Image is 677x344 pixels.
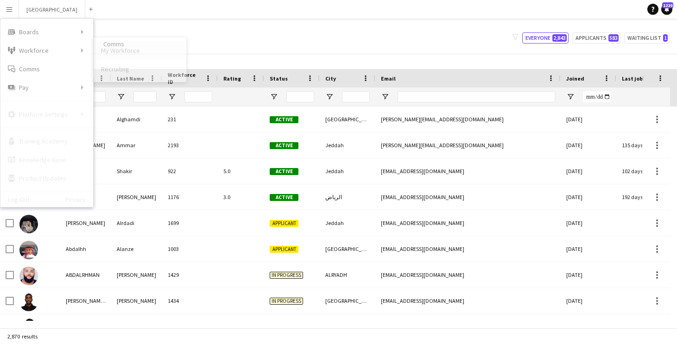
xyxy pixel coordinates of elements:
div: 135 days [616,132,672,158]
button: Everyone2,843 [522,32,569,44]
span: 2,843 [552,34,567,42]
span: In progress [270,272,303,279]
div: 5.0 [218,158,264,184]
div: Shakir [111,158,162,184]
div: [GEOGRAPHIC_DATA] [320,106,375,132]
a: 1220 [661,4,672,15]
div: [EMAIL_ADDRESS][DOMAIN_NAME] [375,262,561,288]
div: Jeddah [320,314,375,339]
img: Abdellah Ali Mohammed [19,319,38,337]
div: [PERSON_NAME][EMAIL_ADDRESS][DOMAIN_NAME] [375,132,561,158]
input: Last Name Filter Input [133,91,157,102]
a: Knowledge Base [0,150,93,169]
span: Rating [223,75,241,82]
div: [DATE] [561,314,616,339]
div: [PERSON_NAME][EMAIL_ADDRESS][DOMAIN_NAME] [375,106,561,132]
div: Jeddah [320,132,375,158]
div: 3.0 [218,184,264,210]
div: [EMAIL_ADDRESS][DOMAIN_NAME] [375,236,561,262]
input: First Name Filter Input [82,91,106,102]
div: [DATE] [561,132,616,158]
span: Last job [622,75,643,82]
input: Email Filter Input [398,91,555,102]
div: [PERSON_NAME] [111,184,162,210]
div: Pay [0,78,93,97]
div: Alrdadi [111,210,162,236]
div: [PERSON_NAME] [111,314,162,339]
a: Privacy [65,196,93,203]
span: Active [270,142,298,149]
div: [EMAIL_ADDRESS][DOMAIN_NAME] [375,184,561,210]
img: Abdelaziz kamal eldin Abdelrahim [19,293,38,311]
div: ALRYADH [320,262,375,288]
span: Applicant [270,246,298,253]
span: 1220 [662,2,673,8]
div: [PERSON_NAME] [111,262,162,288]
input: Status Filter Input [286,91,314,102]
span: In progress [270,298,303,305]
div: 102 days [616,158,672,184]
div: 2193 [162,132,218,158]
div: 1699 [162,210,218,236]
div: Alghamdi [111,106,162,132]
a: Comms [0,60,93,78]
div: [PERSON_NAME] [111,288,162,313]
div: [PERSON_NAME] [60,314,111,339]
div: [DATE] [561,184,616,210]
button: Open Filter Menu [381,93,389,101]
span: Status [270,75,288,82]
button: Waiting list1 [624,32,670,44]
div: [DATE] [561,158,616,184]
span: 583 [608,34,619,42]
div: [GEOGRAPHIC_DATA] [320,288,375,313]
span: Active [270,116,298,123]
div: [EMAIL_ADDRESS][DOMAIN_NAME] [375,210,561,236]
div: [DATE] [561,262,616,288]
button: Open Filter Menu [566,93,575,101]
div: [DATE] [561,236,616,262]
img: Abdalhh Alanze [19,241,38,259]
span: Joined [566,75,584,82]
div: Boards [0,23,93,41]
div: [PERSON_NAME] [PERSON_NAME] [60,288,111,313]
button: [GEOGRAPHIC_DATA] [19,0,85,19]
div: Jeddah [320,210,375,236]
button: Open Filter Menu [117,93,125,101]
span: Applicant [270,220,298,227]
div: [DATE] [561,106,616,132]
span: Email [381,75,396,82]
img: Abdalaziz Alrdadi [19,215,38,233]
div: 231 [162,106,218,132]
input: Joined Filter Input [583,91,611,102]
div: [PERSON_NAME] [60,210,111,236]
button: Open Filter Menu [270,93,278,101]
input: Workforce ID Filter Input [184,91,212,102]
a: Log Out [0,196,30,203]
div: Platform Settings [0,105,93,124]
a: Training Academy [0,132,93,150]
div: 1003 [162,236,218,262]
div: [EMAIL_ADDRESS][DOMAIN_NAME] [375,288,561,313]
button: Applicants583 [572,32,620,44]
div: 1176 [162,184,218,210]
a: My Workforce [94,41,186,60]
div: الرياض [320,184,375,210]
input: City Filter Input [342,91,370,102]
div: Alanze [111,236,162,262]
div: Workforce [0,41,93,60]
div: ABDALRHMAN [60,262,111,288]
a: Product Updates [0,169,93,188]
button: Open Filter Menu [325,93,334,101]
div: 922 [162,158,218,184]
div: [GEOGRAPHIC_DATA] [320,236,375,262]
span: Active [270,168,298,175]
button: Open Filter Menu [168,93,176,101]
div: 192 days [616,184,672,210]
span: Active [270,194,298,201]
div: 1429 [162,262,218,288]
div: [EMAIL_ADDRESS][DOMAIN_NAME] [375,158,561,184]
img: ABDALRHMAN Mohammed [19,267,38,285]
div: 2380 [162,314,218,339]
div: Abdalhh [60,236,111,262]
div: Jeddah [320,158,375,184]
